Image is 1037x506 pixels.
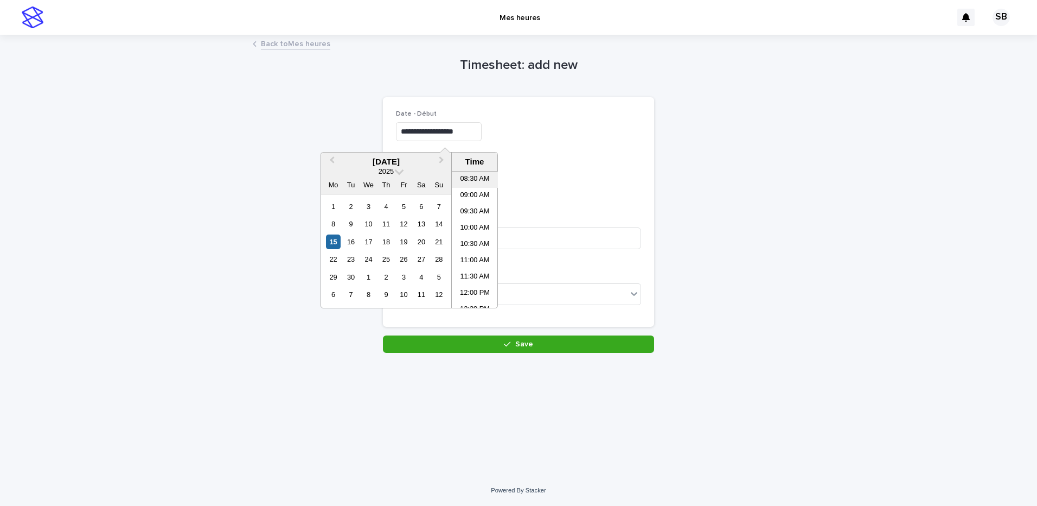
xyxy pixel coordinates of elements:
[452,188,498,204] li: 09:00 AM
[432,199,446,214] div: Choose Sunday, 7 September 2025
[414,235,428,249] div: Choose Saturday, 20 September 2025
[343,252,358,267] div: Choose Tuesday, 23 September 2025
[361,199,376,214] div: Choose Wednesday, 3 September 2025
[326,287,341,302] div: Choose Monday, 6 October 2025
[491,487,546,494] a: Powered By Stacker
[396,252,411,267] div: Choose Friday, 26 September 2025
[326,252,341,267] div: Choose Monday, 22 September 2025
[379,178,393,192] div: Th
[379,270,393,284] div: Choose Thursday, 2 October 2025
[343,199,358,214] div: Choose Tuesday, 2 September 2025
[396,111,437,117] span: Date - Début
[379,217,393,231] div: Choose Thursday, 11 September 2025
[361,235,376,249] div: Choose Wednesday, 17 September 2025
[414,252,428,267] div: Choose Saturday, 27 September 2025
[432,270,446,284] div: Choose Sunday, 5 October 2025
[261,37,330,49] a: Back toMes heures
[414,287,428,302] div: Choose Saturday, 11 October 2025
[379,235,393,249] div: Choose Thursday, 18 September 2025
[515,340,533,348] span: Save
[414,217,428,231] div: Choose Saturday, 13 September 2025
[396,287,411,302] div: Choose Friday, 10 October 2025
[396,199,411,214] div: Choose Friday, 5 September 2025
[326,235,341,249] div: Choose Monday, 15 September 2025
[452,302,498,318] li: 12:30 PM
[452,269,498,286] li: 11:30 AM
[343,178,358,192] div: Tu
[361,217,376,231] div: Choose Wednesday, 10 September 2025
[326,217,341,231] div: Choose Monday, 8 September 2025
[396,235,411,249] div: Choose Friday, 19 September 2025
[326,178,341,192] div: Mo
[361,270,376,284] div: Choose Wednesday, 1 October 2025
[432,252,446,267] div: Choose Sunday, 28 September 2025
[452,286,498,302] li: 12:00 PM
[322,154,340,171] button: Previous Month
[321,157,451,167] div: [DATE]
[379,199,393,214] div: Choose Thursday, 4 September 2025
[455,157,495,167] div: Time
[361,287,376,302] div: Choose Wednesday, 8 October 2025
[379,287,393,302] div: Choose Thursday, 9 October 2025
[452,204,498,220] li: 09:30 AM
[396,217,411,231] div: Choose Friday, 12 September 2025
[383,336,654,353] button: Save
[361,178,376,192] div: We
[414,270,428,284] div: Choose Saturday, 4 October 2025
[452,237,498,253] li: 10:30 AM
[452,220,498,237] li: 10:00 AM
[326,199,341,214] div: Choose Monday, 1 September 2025
[326,270,341,284] div: Choose Monday, 29 September 2025
[432,178,446,192] div: Su
[414,199,428,214] div: Choose Saturday, 6 September 2025
[343,235,358,249] div: Choose Tuesday, 16 September 2025
[379,252,393,267] div: Choose Thursday, 25 September 2025
[379,167,394,175] span: 2025
[432,235,446,249] div: Choose Sunday, 21 September 2025
[432,287,446,302] div: Choose Sunday, 12 October 2025
[432,217,446,231] div: Choose Sunday, 14 September 2025
[452,172,498,188] li: 08:30 AM
[22,7,43,28] img: stacker-logo-s-only.png
[396,178,411,192] div: Fr
[452,253,498,269] li: 11:00 AM
[324,198,447,303] div: month 2025-09
[396,270,411,284] div: Choose Friday, 3 October 2025
[343,270,358,284] div: Choose Tuesday, 30 September 2025
[434,154,451,171] button: Next Month
[361,252,376,267] div: Choose Wednesday, 24 September 2025
[414,178,428,192] div: Sa
[343,217,358,231] div: Choose Tuesday, 9 September 2025
[993,9,1010,26] div: SB
[343,287,358,302] div: Choose Tuesday, 7 October 2025
[383,58,654,73] h1: Timesheet: add new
